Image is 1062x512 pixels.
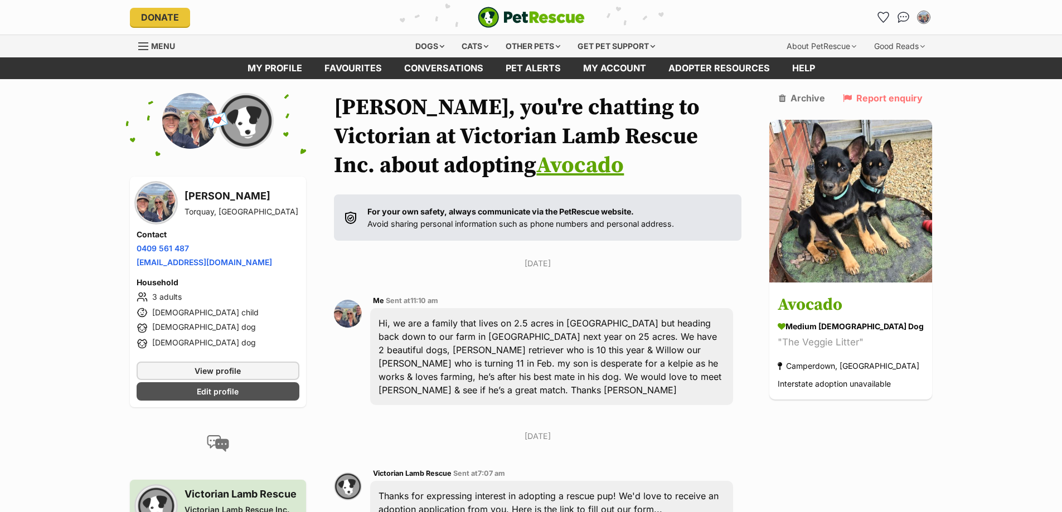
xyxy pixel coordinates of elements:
[334,257,741,269] p: [DATE]
[370,308,733,405] div: Hi, we are a family that lives on 2.5 acres in [GEOGRAPHIC_DATA] but heading back down to our far...
[778,335,924,350] div: "The Veggie Litter"
[769,120,932,282] img: Avocado
[137,257,272,267] a: [EMAIL_ADDRESS][DOMAIN_NAME]
[779,35,864,57] div: About PetRescue
[334,430,741,442] p: [DATE]
[918,12,929,23] img: Tania Millen profile pic
[137,229,300,240] h4: Contact
[137,321,300,335] li: [DEMOGRAPHIC_DATA] dog
[393,57,494,79] a: conversations
[778,292,924,318] h3: Avocado
[137,382,300,401] a: Edit profile
[498,35,568,57] div: Other pets
[367,207,634,216] strong: For your own safety, always communicate via the PetRescue website.
[185,188,298,204] h3: [PERSON_NAME]
[236,57,313,79] a: My profile
[334,472,362,500] img: Victorian Lamb Rescue profile pic
[137,290,300,304] li: 3 adults
[185,206,298,217] div: Torquay, [GEOGRAPHIC_DATA]
[334,93,741,180] h1: [PERSON_NAME], you're chatting to Victorian at Victorian Lamb Rescue Inc. about adopting
[781,57,826,79] a: Help
[137,306,300,319] li: [DEMOGRAPHIC_DATA] child
[313,57,393,79] a: Favourites
[162,93,218,149] img: Tania Millen profile pic
[137,183,176,222] img: Tania Millen profile pic
[197,386,239,397] span: Edit profile
[478,7,585,28] img: logo-e224e6f780fb5917bec1dbf3a21bbac754714ae5b6737aabdf751b685950b380.svg
[137,362,300,380] a: View profile
[778,379,891,388] span: Interstate adoption unavailable
[410,296,438,305] span: 11:10 am
[373,296,384,305] span: Me
[185,486,300,502] h3: Victorian Lamb Rescue
[137,337,300,350] li: [DEMOGRAPHIC_DATA] dog
[130,8,190,27] a: Donate
[334,300,362,328] img: Tania Millen profile pic
[536,152,624,179] a: Avocado
[137,277,300,288] h4: Household
[367,206,674,230] p: Avoid sharing personal information such as phone numbers and personal address.
[408,35,452,57] div: Dogs
[207,435,229,452] img: conversation-icon-4a6f8262b818ee0b60e3300018af0b2d0b884aa5de6e9bcb8d3d4eeb1a70a7c4.svg
[778,320,924,332] div: medium [DEMOGRAPHIC_DATA] Dog
[778,358,919,373] div: Camperdown, [GEOGRAPHIC_DATA]
[478,7,585,28] a: PetRescue
[866,35,933,57] div: Good Reads
[494,57,572,79] a: Pet alerts
[843,93,923,103] a: Report enquiry
[137,243,189,253] a: 0409 561 487
[373,469,452,477] span: Victorian Lamb Rescue
[572,57,657,79] a: My account
[875,8,893,26] a: Favourites
[453,469,505,477] span: Sent at
[875,8,933,26] ul: Account quick links
[151,41,175,51] span: Menu
[138,35,183,55] a: Menu
[769,284,932,399] a: Avocado medium [DEMOGRAPHIC_DATA] Dog "The Veggie Litter" Camperdown, [GEOGRAPHIC_DATA] Interstat...
[898,12,909,23] img: chat-41dd97257d64d25036548639549fe6c8038ab92f7586957e7f3b1b290dea8141.svg
[779,93,825,103] a: Archive
[454,35,496,57] div: Cats
[478,469,505,477] span: 7:07 am
[218,93,274,149] img: Victorian Lamb Rescue Inc. profile pic
[915,8,933,26] button: My account
[206,109,231,133] span: 💌
[195,365,241,377] span: View profile
[570,35,663,57] div: Get pet support
[657,57,781,79] a: Adopter resources
[895,8,913,26] a: Conversations
[386,296,438,305] span: Sent at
